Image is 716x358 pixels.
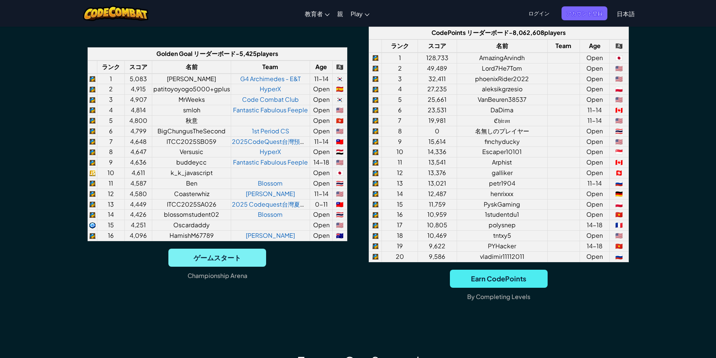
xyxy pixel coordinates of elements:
td: Open [580,189,609,199]
td: Taiwan [333,199,347,210]
td: python [88,157,97,168]
td: python [369,84,382,95]
td: Open [580,136,609,147]
th: 🏴‍☠️ [610,39,628,53]
td: Vietnam [610,210,628,220]
td: 15 [97,220,125,231]
a: CodeCombat logo [83,6,149,21]
td: Poland [610,199,628,210]
td: Open [580,95,609,105]
td: 15,614 [418,136,457,147]
td: [PERSON_NAME] [152,74,231,84]
span: players [257,50,278,57]
td: United States [610,63,628,74]
td: VanBeuren38537 [457,95,547,105]
span: 5,425 [239,50,257,57]
td: 10 [382,147,418,157]
td: 11-14 [580,115,609,126]
td: South Korea [333,74,347,84]
td: Russia [610,251,628,262]
td: Egypt [333,147,347,157]
td: 128,733 [418,53,457,63]
span: リーダーボード [194,50,236,57]
td: Open [580,231,609,241]
span: CodePoints [431,29,466,36]
td: 4 [382,84,418,95]
span: 8,062,608 [513,29,544,36]
td: python [88,199,97,210]
td: BigChungusTheSecond [152,126,231,136]
td: henrixxx [457,189,547,199]
td: Lord7He7Tom [457,63,547,74]
td: United States [333,189,347,199]
td: 7 [97,136,125,147]
td: Coasterwhiz [152,189,231,199]
a: 1st Period CS [252,127,289,135]
td: 4,096 [125,231,152,241]
td: 13 [382,178,418,189]
a: HyperX [260,85,281,93]
td: Versusic [152,147,231,157]
td: Poland [610,84,628,95]
td: 14 [97,210,125,220]
td: 11-14 [310,74,332,84]
th: スコア [418,39,457,53]
td: 2 [97,84,125,95]
td: 4,915 [125,84,152,95]
td: 11-14 [310,189,332,199]
td: ITCC2025SB059 [152,136,231,147]
td: United States [333,157,347,168]
td: javascript [88,168,97,178]
a: 2025CodeQuest台灣預選賽夏季賽 -中學組初賽 [232,137,364,145]
td: phoenixRider2022 [457,74,547,84]
td: 4,611 [125,168,152,178]
td: 4,907 [125,95,152,105]
a: G4 Archimedes - E&T [240,75,301,83]
td: smloh [152,105,231,116]
td: 11-14 [310,136,332,147]
td: python [88,74,97,84]
td: Open [310,105,332,116]
td: United States [610,74,628,84]
td: 11 [97,178,125,189]
td: MrWeeks [152,95,231,105]
td: Switzerland [610,168,628,178]
td: 4,647 [125,147,152,157]
td: 13,021 [418,178,457,189]
td: Open [310,126,332,136]
td: Open [580,210,609,220]
td: Thailand [333,210,347,220]
td: United States [333,126,347,136]
td: 4,799 [125,126,152,136]
span: Play [351,10,363,18]
td: 12,487 [418,189,457,199]
td: United States [610,231,628,241]
td: France [610,220,628,231]
td: DaDima [457,105,547,116]
td: 14,336 [418,147,457,157]
td: python [88,136,97,147]
a: 教育者 [301,3,333,24]
td: 25,661 [418,95,457,105]
td: k_k_javascript [152,168,231,178]
td: 8 [382,126,418,136]
td: United States [333,220,347,231]
td: blossomstudent02 [152,210,231,220]
td: python [88,84,97,95]
td: Open [580,147,609,157]
td: Open [580,126,609,136]
td: 14-18 [580,220,609,231]
td: 名無しのプレイヤー [457,126,547,136]
td: Canada [610,157,628,168]
td: python [88,189,97,199]
td: Open [580,53,609,63]
td: python [369,178,382,189]
td: 10,959 [418,210,457,220]
td: Hong Kong [333,115,347,126]
a: 日本語 [613,3,639,24]
td: 20 [382,251,418,262]
td: 4 [97,105,125,116]
td: HamishM67789 [152,231,231,241]
td: 10,469 [418,231,457,241]
td: 15 [382,199,418,210]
